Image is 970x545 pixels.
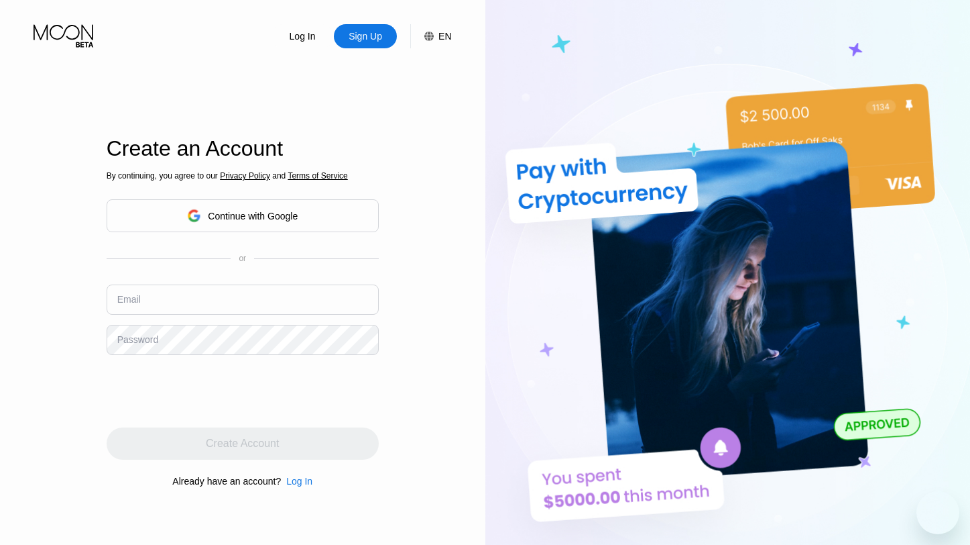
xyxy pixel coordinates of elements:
[107,136,379,161] div: Create an Account
[281,476,312,487] div: Log In
[220,171,270,181] span: Privacy Policy
[270,171,288,181] span: and
[172,476,281,487] div: Already have an account?
[288,30,317,43] div: Log In
[107,199,379,232] div: Continue with Google
[271,24,334,48] div: Log In
[117,334,158,345] div: Password
[286,476,312,487] div: Log In
[107,365,310,417] iframe: reCAPTCHA
[410,24,451,48] div: EN
[347,30,383,43] div: Sign Up
[288,171,347,181] span: Terms of Service
[334,24,397,48] div: Sign Up
[208,211,298,221] div: Continue with Google
[239,254,246,263] div: or
[117,294,141,305] div: Email
[107,171,379,181] div: By continuing, you agree to our
[916,491,959,534] iframe: Button to launch messaging window
[438,31,451,42] div: EN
